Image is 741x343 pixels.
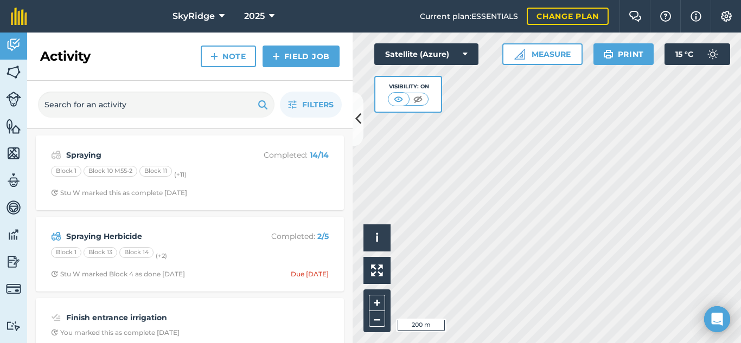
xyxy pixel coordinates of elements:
div: Visibility: On [388,82,429,91]
span: 15 ° C [675,43,693,65]
img: svg+xml;base64,PD94bWwgdmVyc2lvbj0iMS4wIiBlbmNvZGluZz0idXRmLTgiPz4KPCEtLSBHZW5lcmF0b3I6IEFkb2JlIE... [702,43,724,65]
img: A cog icon [720,11,733,22]
small: (+ 11 ) [174,171,187,178]
img: svg+xml;base64,PD94bWwgdmVyc2lvbj0iMS4wIiBlbmNvZGluZz0idXRmLTgiPz4KPCEtLSBHZW5lcmF0b3I6IEFkb2JlIE... [6,226,21,243]
strong: 14 / 14 [310,150,329,160]
button: + [369,295,385,311]
img: Clock with arrow pointing clockwise [51,189,58,196]
img: svg+xml;base64,PHN2ZyB4bWxucz0iaHR0cDovL3d3dy53My5vcmcvMjAwMC9zdmciIHdpZHRoPSIxNCIgaGVpZ2h0PSIyNC... [210,50,218,63]
a: Note [201,46,256,67]
img: svg+xml;base64,PD94bWwgdmVyc2lvbj0iMS4wIiBlbmNvZGluZz0idXRmLTgiPz4KPCEtLSBHZW5lcmF0b3I6IEFkb2JlIE... [6,281,21,296]
div: Block 10 M55-2 [84,166,137,177]
h2: Activity [40,48,91,65]
div: Stu W marked Block 4 as done [DATE] [51,270,185,279]
img: svg+xml;base64,PHN2ZyB4bWxucz0iaHR0cDovL3d3dy53My5vcmcvMjAwMC9zdmciIHdpZHRoPSIxNCIgaGVpZ2h0PSIyNC... [272,50,280,63]
img: Clock with arrow pointing clockwise [51,329,58,336]
strong: Finish entrance irrigation [66,312,238,323]
img: svg+xml;base64,PD94bWwgdmVyc2lvbj0iMS4wIiBlbmNvZGluZz0idXRmLTgiPz4KPCEtLSBHZW5lcmF0b3I6IEFkb2JlIE... [6,92,21,107]
img: Two speech bubbles overlapping with the left bubble in the forefront [629,11,642,22]
img: Four arrows, one pointing top left, one top right, one bottom right and the last bottom left [371,264,383,276]
button: i [363,224,391,251]
strong: 2 / 5 [317,231,329,241]
img: svg+xml;base64,PHN2ZyB4bWxucz0iaHR0cDovL3d3dy53My5vcmcvMjAwMC9zdmciIHdpZHRoPSI1NiIgaGVpZ2h0PSI2MC... [6,145,21,161]
small: (+ 2 ) [156,252,167,260]
img: svg+xml;base64,PD94bWwgdmVyc2lvbj0iMS4wIiBlbmNvZGluZz0idXRmLTgiPz4KPCEtLSBHZW5lcmF0b3I6IEFkb2JlIE... [6,254,21,270]
img: svg+xml;base64,PD94bWwgdmVyc2lvbj0iMS4wIiBlbmNvZGluZz0idXRmLTgiPz4KPCEtLSBHZW5lcmF0b3I6IEFkb2JlIE... [51,148,61,161]
div: Block 11 [139,166,172,177]
img: svg+xml;base64,PHN2ZyB4bWxucz0iaHR0cDovL3d3dy53My5vcmcvMjAwMC9zdmciIHdpZHRoPSIxNyIgaGVpZ2h0PSIxNy... [691,10,701,23]
span: Current plan : ESSENTIALS [420,10,518,22]
div: You marked this as complete [DATE] [51,328,180,337]
img: svg+xml;base64,PHN2ZyB4bWxucz0iaHR0cDovL3d3dy53My5vcmcvMjAwMC9zdmciIHdpZHRoPSI1NiIgaGVpZ2h0PSI2MC... [6,118,21,134]
button: – [369,311,385,327]
a: Change plan [527,8,609,25]
img: svg+xml;base64,PD94bWwgdmVyc2lvbj0iMS4wIiBlbmNvZGluZz0idXRmLTgiPz4KPCEtLSBHZW5lcmF0b3I6IEFkb2JlIE... [51,311,61,324]
img: svg+xml;base64,PD94bWwgdmVyc2lvbj0iMS4wIiBlbmNvZGluZz0idXRmLTgiPz4KPCEtLSBHZW5lcmF0b3I6IEFkb2JlIE... [6,321,21,331]
img: A question mark icon [659,11,672,22]
span: SkyRidge [173,10,215,23]
img: svg+xml;base64,PD94bWwgdmVyc2lvbj0iMS4wIiBlbmNvZGluZz0idXRmLTgiPz4KPCEtLSBHZW5lcmF0b3I6IEFkb2JlIE... [51,230,61,243]
input: Search for an activity [38,92,274,118]
button: Measure [502,43,583,65]
strong: Spraying [66,149,238,161]
img: svg+xml;base64,PHN2ZyB4bWxucz0iaHR0cDovL3d3dy53My5vcmcvMjAwMC9zdmciIHdpZHRoPSI1MCIgaGVpZ2h0PSI0MC... [392,94,405,105]
img: svg+xml;base64,PD94bWwgdmVyc2lvbj0iMS4wIiBlbmNvZGluZz0idXRmLTgiPz4KPCEtLSBHZW5lcmF0b3I6IEFkb2JlIE... [6,37,21,53]
button: Satellite (Azure) [374,43,478,65]
div: Block 13 [84,247,117,258]
img: Ruler icon [514,49,525,60]
button: 15 °C [665,43,730,65]
img: svg+xml;base64,PHN2ZyB4bWxucz0iaHR0cDovL3d3dy53My5vcmcvMjAwMC9zdmciIHdpZHRoPSI1NiIgaGVpZ2h0PSI2MC... [6,64,21,80]
div: Block 1 [51,166,81,177]
div: Block 14 [119,247,154,258]
strong: Spraying Herbicide [66,230,238,242]
button: Print [593,43,654,65]
a: Field Job [263,46,340,67]
img: svg+xml;base64,PHN2ZyB4bWxucz0iaHR0cDovL3d3dy53My5vcmcvMjAwMC9zdmciIHdpZHRoPSI1MCIgaGVpZ2h0PSI0MC... [411,94,425,105]
img: svg+xml;base64,PHN2ZyB4bWxucz0iaHR0cDovL3d3dy53My5vcmcvMjAwMC9zdmciIHdpZHRoPSIxOSIgaGVpZ2h0PSIyNC... [603,48,614,61]
p: Completed : [242,230,329,242]
div: Block 1 [51,247,81,258]
p: Completed : [242,149,329,161]
img: svg+xml;base64,PHN2ZyB4bWxucz0iaHR0cDovL3d3dy53My5vcmcvMjAwMC9zdmciIHdpZHRoPSIxOSIgaGVpZ2h0PSIyNC... [258,98,268,111]
a: Spraying HerbicideCompleted: 2/5Block 1Block 13Block 14(+2)Clock with arrow pointing clockwiseStu... [42,223,337,285]
a: SprayingCompleted: 14/14Block 1Block 10 M55-2Block 11(+11)Clock with arrow pointing clockwiseStu ... [42,142,337,204]
span: 2025 [244,10,265,23]
img: svg+xml;base64,PD94bWwgdmVyc2lvbj0iMS4wIiBlbmNvZGluZz0idXRmLTgiPz4KPCEtLSBHZW5lcmF0b3I6IEFkb2JlIE... [6,172,21,189]
img: fieldmargin Logo [11,8,27,25]
img: svg+xml;base64,PD94bWwgdmVyc2lvbj0iMS4wIiBlbmNvZGluZz0idXRmLTgiPz4KPCEtLSBHZW5lcmF0b3I6IEFkb2JlIE... [6,199,21,216]
button: Filters [280,92,342,118]
span: Filters [302,99,334,111]
span: i [375,231,379,244]
div: Due [DATE] [291,270,329,279]
img: Clock with arrow pointing clockwise [51,270,58,277]
div: Stu W marked this as complete [DATE] [51,189,187,197]
div: Open Intercom Messenger [704,306,730,332]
